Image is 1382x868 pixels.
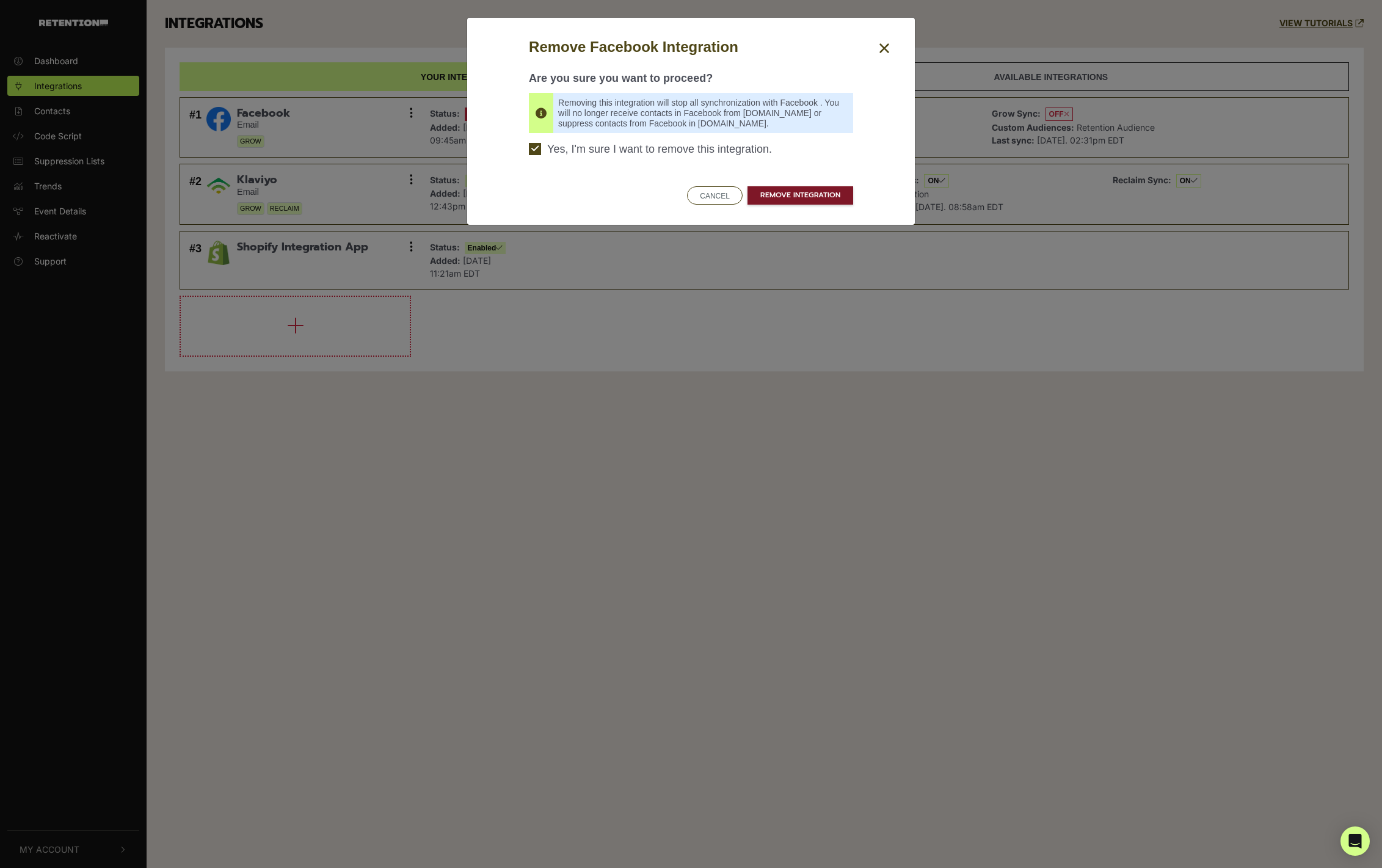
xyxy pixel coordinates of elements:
[547,143,772,156] span: Yes, I'm sure I want to remove this integration.
[747,186,853,205] a: REMOVE INTEGRATION
[1340,826,1370,856] div: Open Intercom Messenger
[558,98,841,128] span: Removing this integration will stop all synchronization with Facebook . You will no longer receiv...
[687,186,743,205] button: CANCEL
[529,36,853,58] h5: Remove Facebook Integration
[872,36,896,60] button: Close
[529,72,713,84] strong: Are you sure you want to proceed?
